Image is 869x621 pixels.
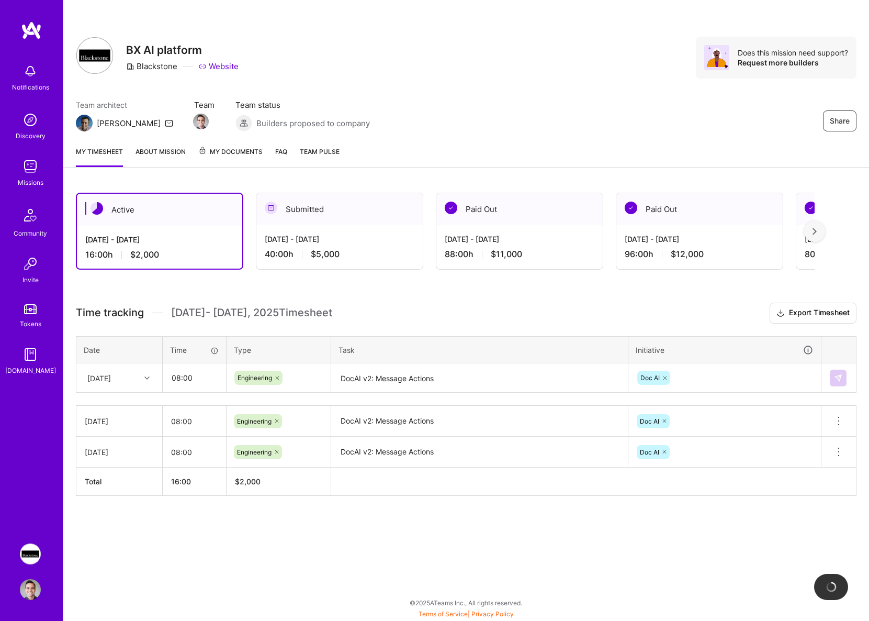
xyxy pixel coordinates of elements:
[332,407,627,436] textarea: DocAI v2: Message Actions
[126,43,239,57] h3: BX AI platform
[227,336,331,363] th: Type
[471,610,514,618] a: Privacy Policy
[85,249,234,260] div: 16:00 h
[91,202,103,215] img: Active
[830,116,850,126] span: Share
[20,544,41,564] img: Blackstone: BX AI platform
[419,610,468,618] a: Terms of Service
[198,146,263,158] span: My Documents
[76,306,144,319] span: Time tracking
[18,203,43,228] img: Community
[834,374,842,382] img: Submit
[671,249,704,260] span: $12,000
[144,375,150,381] i: icon Chevron
[826,582,837,592] img: loading
[76,336,163,363] th: Date
[823,110,856,131] button: Share
[616,193,783,225] div: Paid Out
[194,99,215,110] span: Team
[265,249,414,260] div: 40:00 h
[5,365,56,376] div: [DOMAIN_NAME]
[198,146,263,167] a: My Documents
[163,364,225,392] input: HH:MM
[85,416,154,427] div: [DATE]
[275,146,287,167] a: FAQ
[126,62,134,71] i: icon CompanyGray
[20,109,41,130] img: discovery
[776,308,785,319] i: icon Download
[265,202,277,214] img: Submitted
[12,82,49,93] div: Notifications
[198,61,239,72] a: Website
[235,115,252,131] img: Builders proposed to company
[436,193,603,225] div: Paid Out
[625,202,637,214] img: Paid Out
[704,45,729,70] img: Avatar
[419,610,514,618] span: |
[805,202,817,214] img: Paid Out
[22,274,39,285] div: Invite
[76,115,93,131] img: Team Architect
[830,370,848,386] div: null
[136,146,186,167] a: About Mission
[445,202,457,214] img: Paid Out
[14,228,47,239] div: Community
[20,344,41,365] img: guide book
[171,306,332,319] span: [DATE] - [DATE] , 2025 Timesheet
[265,234,414,245] div: [DATE] - [DATE]
[445,234,594,245] div: [DATE] - [DATE]
[640,417,659,425] span: Doc AI
[300,146,340,167] a: Team Pulse
[126,61,177,72] div: Blackstone
[130,249,159,260] span: $2,000
[20,61,41,82] img: bell
[256,118,370,129] span: Builders proposed to company
[738,58,848,68] div: Request more builders
[85,447,154,458] div: [DATE]
[256,193,423,225] div: Submitted
[625,249,774,260] div: 96:00 h
[17,544,43,564] a: Blackstone: BX AI platform
[311,249,340,260] span: $5,000
[636,344,814,356] div: Initiative
[76,468,163,496] th: Total
[163,468,227,496] th: 16:00
[625,234,774,245] div: [DATE] - [DATE]
[235,99,370,110] span: Team status
[170,345,219,356] div: Time
[87,372,111,383] div: [DATE]
[163,407,226,435] input: HH:MM
[640,448,659,456] span: Doc AI
[24,304,37,314] img: tokens
[18,177,43,188] div: Missions
[331,336,628,363] th: Task
[97,118,161,129] div: [PERSON_NAME]
[20,318,41,329] div: Tokens
[770,303,856,324] button: Export Timesheet
[77,194,242,226] div: Active
[20,253,41,274] img: Invite
[640,374,660,382] span: Doc AI
[237,448,272,456] span: Engineering
[17,579,43,600] a: User Avatar
[193,114,209,129] img: Team Member Avatar
[445,249,594,260] div: 88:00 h
[20,156,41,177] img: teamwork
[76,146,123,167] a: My timesheet
[738,48,848,58] div: Does this mission need support?
[332,438,627,467] textarea: DocAI v2: Message Actions
[76,99,173,110] span: Team architect
[85,234,234,245] div: [DATE] - [DATE]
[165,119,173,127] i: icon Mail
[235,477,261,486] span: $ 2,000
[491,249,522,260] span: $11,000
[194,113,208,130] a: Team Member Avatar
[16,130,46,141] div: Discovery
[63,590,869,616] div: © 2025 ATeams Inc., All rights reserved.
[76,37,114,74] img: Company Logo
[20,579,41,600] img: User Avatar
[163,438,226,466] input: HH:MM
[238,374,272,382] span: Engineering
[332,364,627,392] textarea: DocAI v2: Message Actions
[21,21,42,40] img: logo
